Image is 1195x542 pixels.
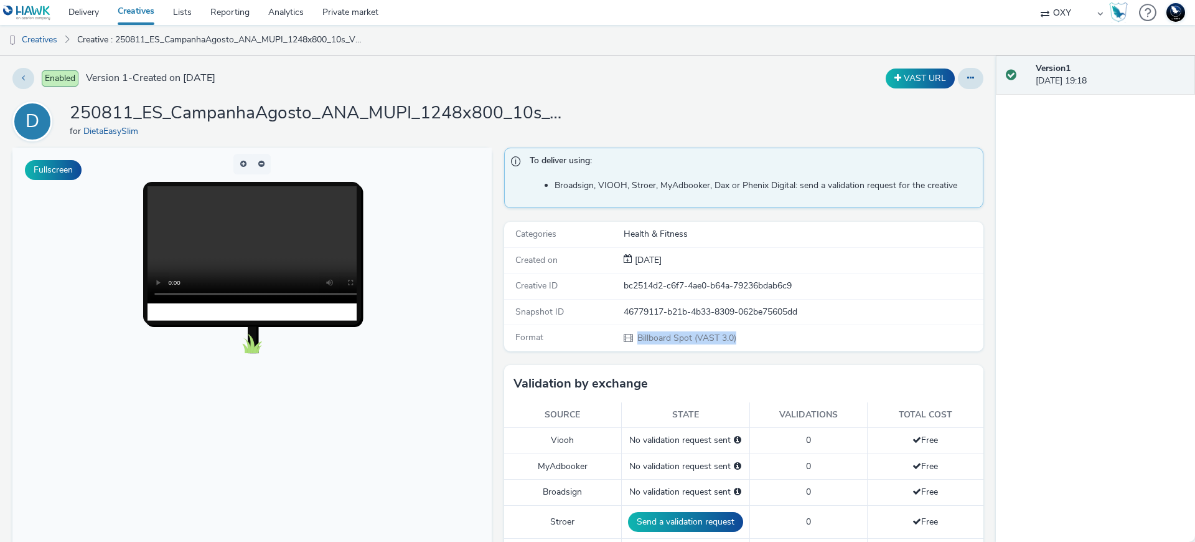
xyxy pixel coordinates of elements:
[628,434,743,447] div: No validation request sent
[628,512,743,532] button: Send a validation request
[504,505,621,538] td: Stroer
[912,516,938,528] span: Free
[26,104,39,139] div: D
[806,516,811,528] span: 0
[912,486,938,498] span: Free
[86,71,215,85] span: Version 1 - Created on [DATE]
[1036,62,1071,74] strong: Version 1
[628,486,743,498] div: No validation request sent
[624,228,982,240] div: Health & Fitness
[515,306,564,318] span: Snapshot ID
[515,228,556,240] span: Categories
[504,402,621,428] th: Source
[806,434,811,446] span: 0
[621,402,749,428] th: State
[734,460,741,473] div: Please select a deal below and click on Send to send a validation request to MyAdbooker.
[515,280,558,292] span: Creative ID
[70,102,568,125] h1: 250811_ES_CampanhaAgosto_ANA_MUPI_1248x800_10s_VV.mp4
[1166,3,1185,22] img: Support Hawk
[1109,2,1128,22] img: Hawk Academy
[886,69,955,88] button: VAST URL
[12,115,57,127] a: D
[632,254,662,266] span: [DATE]
[83,125,143,137] a: DietaEasySlim
[636,332,736,344] span: Billboard Spot (VAST 3.0)
[6,34,19,47] img: dooh
[912,434,938,446] span: Free
[624,280,982,292] div: bc2514d2-c6f7-4ae0-b64a-79236bdab6c9
[513,374,648,393] h3: Validation by exchange
[555,179,977,192] li: Broadsign, VIOOH, Stroer, MyAdbooker, Dax or Phenix Digital: send a validation request for the cr...
[1036,62,1185,88] div: [DATE] 19:18
[25,160,82,180] button: Fullscreen
[624,306,982,318] div: 46779117-b21b-4b33-8309-062be75605dd
[749,402,867,428] th: Validations
[1109,2,1133,22] a: Hawk Academy
[42,70,78,87] span: Enabled
[530,155,970,171] span: To deliver using:
[70,125,83,137] span: for
[734,434,741,447] div: Please select a deal below and click on Send to send a validation request to Viooh.
[867,402,983,428] th: Total cost
[515,254,558,266] span: Created on
[806,486,811,498] span: 0
[883,69,958,88] div: Duplicate the creative as a VAST URL
[515,331,543,343] span: Format
[806,460,811,472] span: 0
[912,460,938,472] span: Free
[3,5,51,21] img: undefined Logo
[504,454,621,479] td: MyAdbooker
[734,486,741,498] div: Please select a deal below and click on Send to send a validation request to Broadsign.
[632,254,662,267] div: Creation 16 September 2025, 19:18
[504,480,621,505] td: Broadsign
[628,460,743,473] div: No validation request sent
[504,428,621,454] td: Viooh
[71,25,370,55] a: Creative : 250811_ES_CampanhaAgosto_ANA_MUPI_1248x800_10s_VV.mp4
